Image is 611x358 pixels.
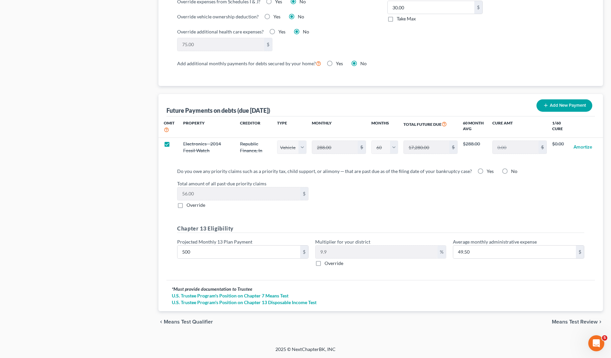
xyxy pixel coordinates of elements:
td: Republic Finance, In [235,138,277,157]
th: 1/60 Cure [552,116,568,138]
input: 0.00 [316,246,438,258]
th: Omit [158,116,178,138]
label: Override additional health care expenses? [177,28,264,35]
th: 60 Month Avg [463,116,487,138]
span: Yes [487,168,494,174]
a: U.S. Trustee Program's Position on Chapter 7 Means Test [172,292,590,299]
div: % [438,246,446,258]
td: Electronics - 2014 Fossil Watch [178,138,234,157]
div: $ [300,187,308,200]
div: $ [449,141,457,154]
td: $288.00 [463,138,487,157]
div: $ [264,38,272,51]
span: No [298,14,304,19]
span: No [303,29,309,34]
span: Yes [273,14,280,19]
th: Months [371,116,398,138]
button: Amortize [574,141,592,154]
label: Do you owe any priority claims such as a priority tax, child support, or alimony ─ that are past ... [177,168,472,175]
th: Total Future Due [398,116,463,138]
div: $ [576,246,584,258]
i: chevron_left [158,319,164,325]
input: 0.00 [312,141,358,154]
input: 0.00 [453,246,576,258]
label: Add additional monthly payments for debts secured by your home? [177,59,321,67]
input: 0.00 [177,38,264,51]
span: Override [325,260,343,266]
input: 0.00 [493,141,538,154]
i: chevron_right [598,319,603,325]
button: chevron_left Means Test Qualifier [158,319,213,325]
label: Total amount of all past-due priority claims [174,180,588,187]
td: $0.00 [552,138,568,157]
div: Must provide documentation to Trustee [172,286,590,292]
span: No [511,168,517,174]
div: 2025 © NextChapterBK, INC [115,346,496,358]
div: $ [474,1,482,14]
label: Average monthly administrative expense [453,238,537,245]
div: $ [300,246,308,258]
span: Yes [278,29,285,34]
a: U.S. Trustee Program's Position on Chapter 13 Disposable Income Test [172,299,590,306]
label: Multiplier for your district [315,238,370,245]
input: 0.00 [404,141,449,154]
span: Override [187,202,205,208]
h5: Chapter 13 Eligibility [177,225,584,233]
th: Property [178,116,234,138]
label: Override vehicle ownership deduction? [177,13,259,20]
th: Monthly [307,116,371,138]
input: 0.00 [177,187,300,200]
span: 5 [602,335,607,341]
iframe: Intercom live chat [588,335,604,351]
th: Creditor [235,116,277,138]
th: Cure Amt [487,116,552,138]
div: Future Payments on debts (due [DATE]) [166,106,270,114]
span: No [360,61,367,66]
span: Take Max [397,16,416,21]
div: $ [538,141,546,154]
span: Means Test Qualifier [164,319,213,325]
th: Type [277,116,307,138]
label: Projected Monthly 13 Plan Payment [177,238,252,245]
span: Yes [336,61,343,66]
span: Means Test Review [552,319,598,325]
button: Means Test Review chevron_right [552,319,603,325]
div: $ [358,141,366,154]
button: Add New Payment [536,99,592,112]
input: 0.00 [177,246,300,258]
input: 0.00 [388,1,474,14]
